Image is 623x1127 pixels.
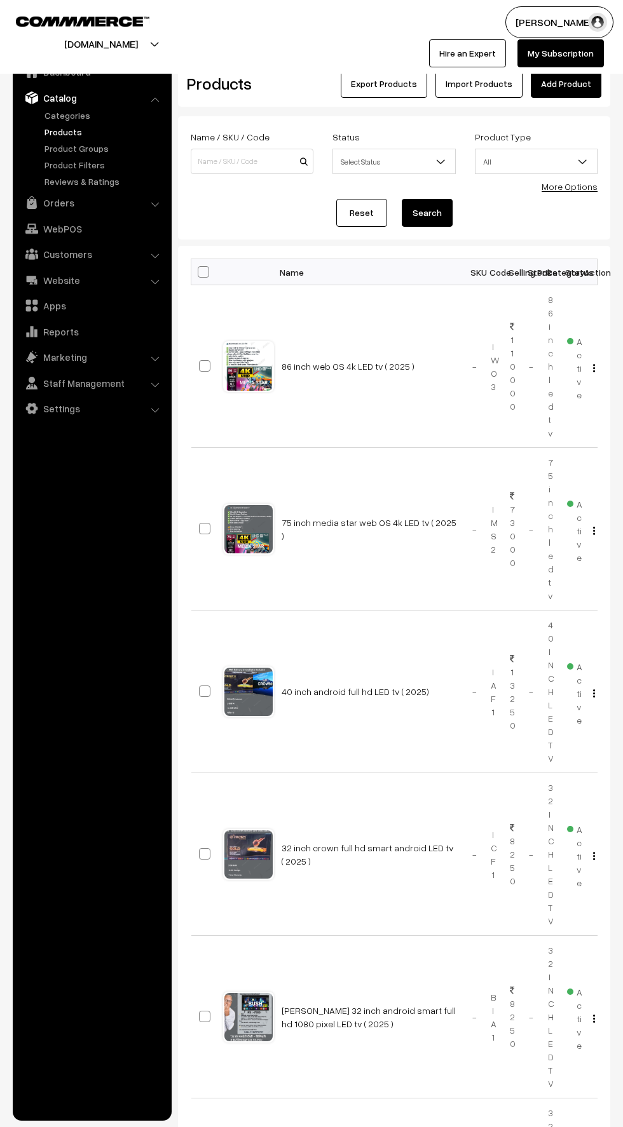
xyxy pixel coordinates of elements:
[521,611,540,773] td: -
[483,285,502,448] td: IWO3
[282,361,414,372] a: 86 inch web OS 4k LED tv ( 2025 )
[593,527,595,535] img: Menu
[483,936,502,1098] td: BIA1
[41,109,167,122] a: Categories
[521,448,540,611] td: -
[502,285,521,448] td: 110000
[542,181,598,192] a: More Options
[540,285,559,448] td: 86 inch led tv
[16,86,167,109] a: Catalog
[521,936,540,1098] td: -
[187,74,312,93] h2: Products
[567,657,582,727] span: Active
[402,199,453,227] button: Search
[16,397,167,420] a: Settings
[16,13,127,28] a: COMMMERCE
[282,686,429,697] a: 40 inch android full hd LED tv ( 2025)
[16,243,167,266] a: Customers
[483,611,502,773] td: IAF1
[191,149,313,174] input: Name / SKU / Code
[333,151,455,173] span: Select Status
[475,130,531,144] label: Product Type
[588,13,607,32] img: user
[475,149,598,174] span: All
[540,611,559,773] td: 40 INCH LED TV
[502,259,521,285] th: Selling Price
[593,1015,595,1023] img: Menu
[16,217,167,240] a: WebPOS
[336,199,387,227] a: Reset
[332,149,455,174] span: Select Status
[16,269,167,292] a: Website
[465,773,484,936] td: -
[540,448,559,611] td: 75 inch led tv
[341,70,427,98] button: Export Products
[16,191,167,214] a: Orders
[567,332,582,402] span: Active
[567,494,582,564] span: Active
[191,130,270,144] label: Name / SKU / Code
[502,773,521,936] td: 8250
[567,820,582,889] span: Active
[16,17,149,26] img: COMMMERCE
[502,936,521,1098] td: 8250
[502,448,521,611] td: 73000
[521,259,540,285] th: Stock
[332,130,360,144] label: Status
[465,936,484,1098] td: -
[593,364,595,372] img: Menu
[502,611,521,773] td: 13250
[282,517,456,541] a: 75 inch media star web OS 4k LED tv ( 2025 )
[567,982,582,1052] span: Active
[593,852,595,860] img: Menu
[20,28,182,60] button: [DOMAIN_NAME]
[41,158,167,172] a: Product Filters
[521,285,540,448] td: -
[517,39,604,67] a: My Subscription
[282,1005,456,1029] a: [PERSON_NAME] 32 inch android smart full hd 1080 pixel LED tv ( 2025 )
[465,611,484,773] td: -
[41,142,167,155] a: Product Groups
[435,70,523,98] a: Import Products
[483,448,502,611] td: IMS2
[282,842,454,867] a: 32 inch crown full hd smart android LED tv ( 2025 )
[531,70,601,98] a: Add Product
[465,285,484,448] td: -
[16,372,167,395] a: Staff Management
[465,448,484,611] td: -
[41,175,167,188] a: Reviews & Ratings
[465,259,484,285] th: SKU
[540,936,559,1098] td: 32 INCH LED TV
[559,259,578,285] th: Status
[16,346,167,368] a: Marketing
[274,259,465,285] th: Name
[429,39,506,67] a: Hire an Expert
[578,259,598,285] th: Action
[521,773,540,936] td: -
[540,259,559,285] th: Category
[505,6,613,38] button: [PERSON_NAME]
[593,689,595,698] img: Menu
[476,151,597,173] span: All
[41,125,167,138] a: Products
[540,773,559,936] td: 32 INCH LED TV
[483,773,502,936] td: ICF1
[16,320,167,343] a: Reports
[483,259,502,285] th: Code
[16,294,167,317] a: Apps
